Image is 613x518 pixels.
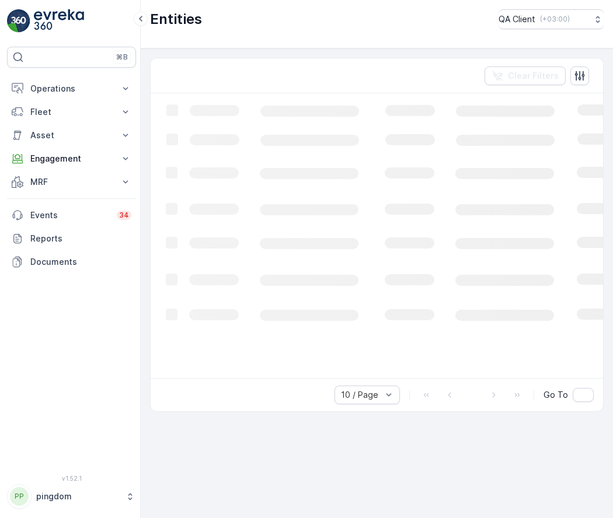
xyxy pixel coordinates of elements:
p: Operations [30,83,113,94]
span: v 1.52.1 [7,475,136,482]
p: ⌘B [116,52,128,62]
a: Events34 [7,204,136,227]
button: MRF [7,170,136,194]
p: pingdom [36,491,120,502]
img: logo_light-DOdMpM7g.png [34,9,84,33]
div: PP [10,487,29,506]
p: ( +03:00 ) [540,15,570,24]
p: Entities [150,10,202,29]
p: Documents [30,256,131,268]
a: Reports [7,227,136,250]
p: Engagement [30,153,113,164]
button: Asset [7,124,136,147]
span: Go To [544,389,568,401]
button: Operations [7,77,136,100]
p: MRF [30,176,113,188]
button: Clear Filters [485,66,566,85]
p: QA Client [499,13,535,25]
p: 34 [119,211,129,220]
img: logo [7,9,30,33]
button: PPpingdom [7,484,136,509]
button: Engagement [7,147,136,170]
p: Fleet [30,106,113,118]
button: Fleet [7,100,136,124]
p: Events [30,209,110,221]
p: Reports [30,233,131,244]
a: Documents [7,250,136,274]
p: Clear Filters [508,70,559,82]
p: Asset [30,129,113,141]
button: QA Client(+03:00) [499,9,604,29]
